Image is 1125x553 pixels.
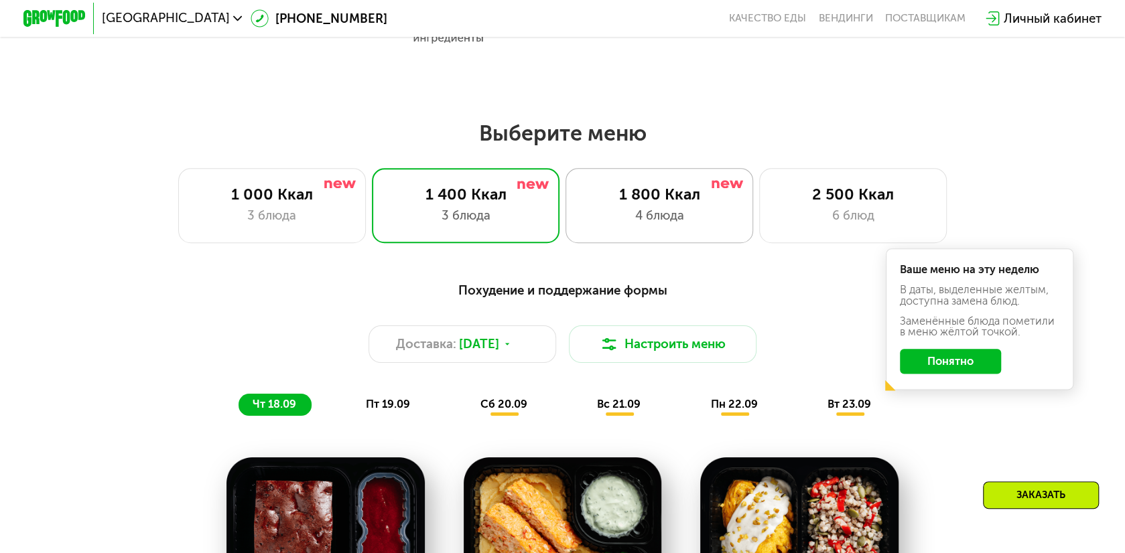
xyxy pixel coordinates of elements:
div: 6 блюд [776,206,931,225]
div: 1 000 Ккал [194,185,349,204]
span: сб 20.09 [480,398,527,410]
div: Ваше меню на эту неделю [900,264,1059,275]
button: Настроить меню [569,325,756,363]
span: [DATE] [459,335,499,353]
div: Личный кабинет [1004,9,1102,28]
div: поставщикам [885,12,966,25]
span: вс 21.09 [597,398,641,410]
span: Доставка: [395,335,456,353]
a: [PHONE_NUMBER] [251,9,387,28]
span: [GEOGRAPHIC_DATA] [102,12,230,25]
h2: Выберите меню [50,120,1075,147]
div: 1 400 Ккал [388,185,543,204]
div: 2 500 Ккал [776,185,931,204]
div: 4 блюда [582,206,736,225]
div: Заказать [983,481,1099,509]
div: В даты, выделенные желтым, доступна замена блюд. [900,285,1059,307]
div: Похудение и поддержание формы [100,281,1025,300]
span: пт 19.09 [366,398,410,410]
a: Качество еды [729,12,806,25]
span: пн 22.09 [711,398,758,410]
span: чт 18.09 [253,398,296,410]
div: 3 блюда [388,206,543,225]
a: Вендинги [818,12,872,25]
div: 3 блюда [194,206,349,225]
div: Заменённые блюда пометили в меню жёлтой точкой. [900,316,1059,338]
button: Понятно [900,349,1001,374]
span: вт 23.09 [828,398,871,410]
div: 1 800 Ккал [582,185,736,204]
